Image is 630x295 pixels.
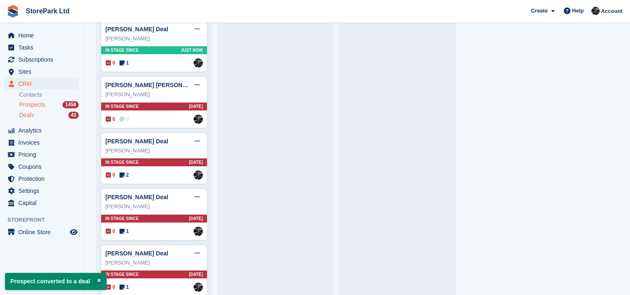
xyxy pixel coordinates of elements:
div: [PERSON_NAME] [105,147,203,155]
span: Home [18,30,68,41]
span: Protection [18,173,68,185]
a: menu [4,42,79,53]
a: menu [4,125,79,136]
a: Contacts [19,91,79,99]
a: menu [4,54,79,65]
a: menu [4,173,79,185]
span: Deals [19,111,34,119]
span: Subscriptions [18,54,68,65]
img: stora-icon-8386f47178a22dfd0bd8f6a31ec36ba5ce8667c1dd55bd0f319d3a0aa187defe.svg [7,5,19,17]
span: Sites [18,66,68,77]
span: Tasks [18,42,68,53]
a: Deals 43 [19,111,79,120]
a: menu [4,66,79,77]
span: Just now [181,47,203,53]
span: 1 [120,227,129,235]
div: [PERSON_NAME] [105,90,203,99]
span: Settings [18,185,68,197]
span: In stage since [105,47,139,53]
p: Prospect converted to a deal [5,273,107,290]
span: Pricing [18,149,68,160]
img: Ryan Mulcahy [194,58,203,67]
a: [PERSON_NAME] Deal [105,250,168,257]
a: menu [4,161,79,172]
div: [PERSON_NAME] [105,259,203,267]
span: 0 [120,115,129,123]
span: Storefront [7,216,83,224]
span: [DATE] [189,271,203,277]
span: Coupons [18,161,68,172]
span: In stage since [105,215,139,222]
span: 2 [120,171,129,179]
div: 43 [68,112,79,119]
a: Prospects 1458 [19,100,79,109]
a: [PERSON_NAME] Deal [105,26,168,32]
a: [PERSON_NAME] Deal [105,194,168,200]
a: [PERSON_NAME] Deal [105,138,168,145]
span: 0 [106,283,115,291]
span: Help [572,7,584,15]
a: menu [4,30,79,41]
span: [DATE] [189,215,203,222]
a: menu [4,185,79,197]
a: menu [4,78,79,90]
a: StorePark Ltd [22,4,73,18]
span: [DATE] [189,159,203,165]
span: Account [601,7,623,15]
span: Capital [18,197,68,209]
span: 0 [106,227,115,235]
span: Online Store [18,226,68,238]
div: [PERSON_NAME] [105,35,203,43]
span: Invoices [18,137,68,148]
span: 1 [120,59,129,67]
span: Create [531,7,548,15]
span: Analytics [18,125,68,136]
span: In stage since [105,271,139,277]
span: 1 [120,283,129,291]
a: menu [4,137,79,148]
span: 0 [106,59,115,67]
img: Ryan Mulcahy [194,170,203,180]
div: 1458 [62,101,79,108]
a: [PERSON_NAME] [PERSON_NAME] [PERSON_NAME] [105,82,255,88]
span: 0 [106,171,115,179]
span: 0 [106,115,115,123]
span: Prospects [19,101,45,109]
img: Ryan Mulcahy [194,227,203,236]
img: Ryan Mulcahy [591,7,600,15]
a: menu [4,149,79,160]
div: [PERSON_NAME] [105,202,203,211]
img: Ryan Mulcahy [194,115,203,124]
span: [DATE] [189,103,203,110]
span: In stage since [105,159,139,165]
img: Ryan Mulcahy [194,282,203,292]
span: CRM [18,78,68,90]
a: menu [4,226,79,238]
a: Preview store [69,227,79,237]
span: In stage since [105,103,139,110]
a: menu [4,197,79,209]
